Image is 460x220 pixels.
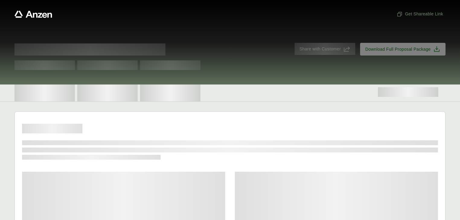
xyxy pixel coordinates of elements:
[397,11,443,17] span: Get Shareable Link
[299,46,341,52] span: Share with Customer
[140,60,200,70] span: Test
[14,60,75,70] span: Test
[14,11,52,18] a: Anzen website
[14,43,165,56] span: Proposal for
[394,8,446,20] button: Get Shareable Link
[77,60,138,70] span: Test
